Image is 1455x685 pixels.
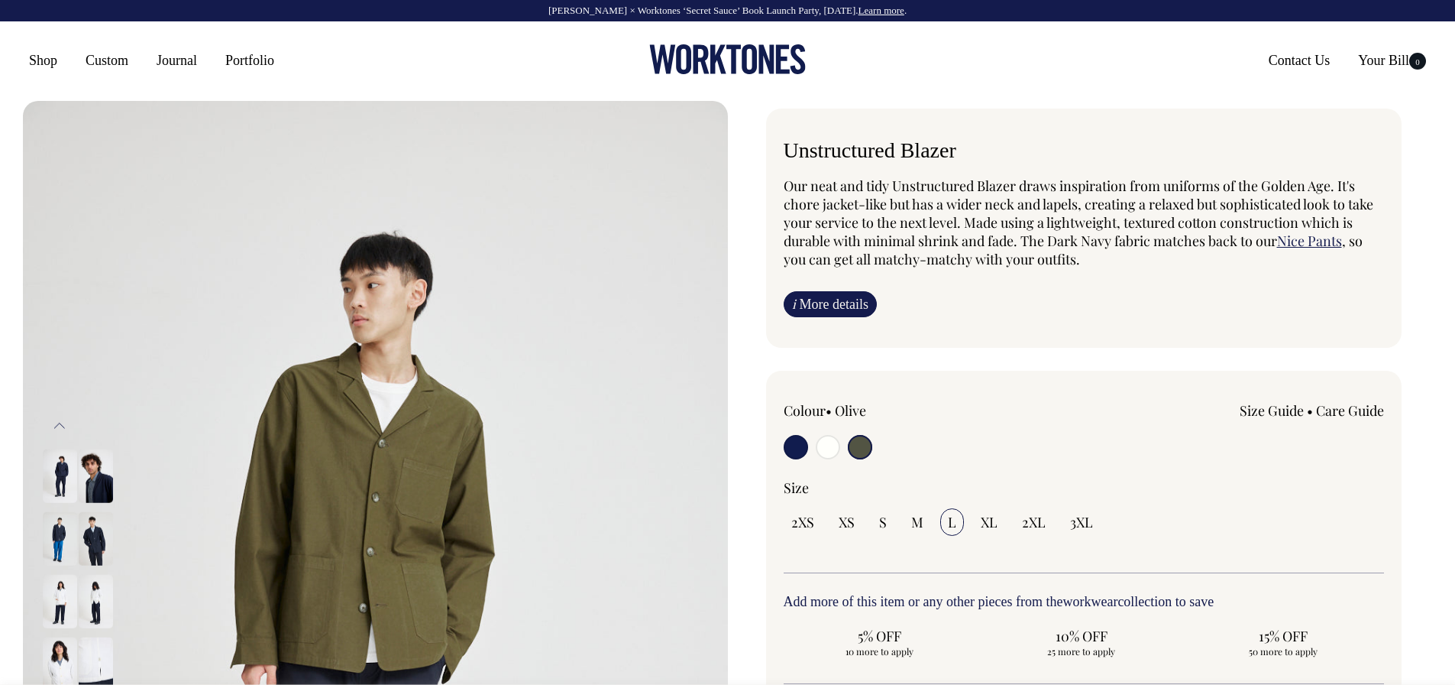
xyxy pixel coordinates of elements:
[948,513,956,531] span: L
[973,508,1005,536] input: XL
[1240,401,1304,420] a: Size Guide
[79,511,113,565] img: dark-navy
[150,47,203,74] a: Journal
[79,574,113,628] img: off-white
[79,47,134,74] a: Custom
[835,401,866,420] label: Olive
[15,5,1440,16] div: [PERSON_NAME] × Worktones ‘Secret Sauce’ Book Launch Party, [DATE]. .
[784,508,822,536] input: 2XS
[79,449,113,502] img: dark-navy
[1307,401,1313,420] span: •
[1277,232,1342,250] a: Nice Pants
[1187,622,1379,662] input: 15% OFF 50 more to apply
[784,595,1385,610] h6: Add more of this item or any other pieces from the collection to save
[1062,508,1101,536] input: 3XL
[831,508,862,536] input: XS
[871,508,894,536] input: S
[1316,401,1384,420] a: Care Guide
[784,139,1385,163] h1: Unstructured Blazer
[1062,594,1117,609] a: workwear
[784,232,1363,268] span: , so you can get all matchy-matchy with your outfits.
[43,574,77,628] img: off-white
[791,513,814,531] span: 2XS
[858,5,904,16] a: Learn more
[839,513,855,531] span: XS
[1263,47,1337,74] a: Contact Us
[911,513,923,531] span: M
[791,645,968,657] span: 10 more to apply
[940,508,964,536] input: L
[784,479,1385,497] div: Size
[879,513,887,531] span: S
[1070,513,1093,531] span: 3XL
[1409,53,1426,70] span: 0
[1352,47,1432,74] a: Your Bill0
[784,401,1024,420] div: Colour
[993,627,1170,645] span: 10% OFF
[1195,627,1372,645] span: 15% OFF
[791,627,968,645] span: 5% OFF
[48,409,71,443] button: Previous
[826,401,832,420] span: •
[219,47,280,74] a: Portfolio
[43,449,77,502] img: dark-navy
[981,513,997,531] span: XL
[985,622,1178,662] input: 10% OFF 25 more to apply
[784,622,976,662] input: 5% OFF 10 more to apply
[1195,645,1372,657] span: 50 more to apply
[43,511,77,565] img: dark-navy
[792,296,796,312] span: i
[993,645,1170,657] span: 25 more to apply
[1022,513,1046,531] span: 2XL
[904,508,931,536] input: M
[1014,508,1053,536] input: 2XL
[784,177,1373,250] span: Our neat and tidy Unstructured Blazer draws inspiration from uniforms of the Golden Age. It's cho...
[784,291,877,317] a: iMore details
[23,47,63,74] a: Shop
